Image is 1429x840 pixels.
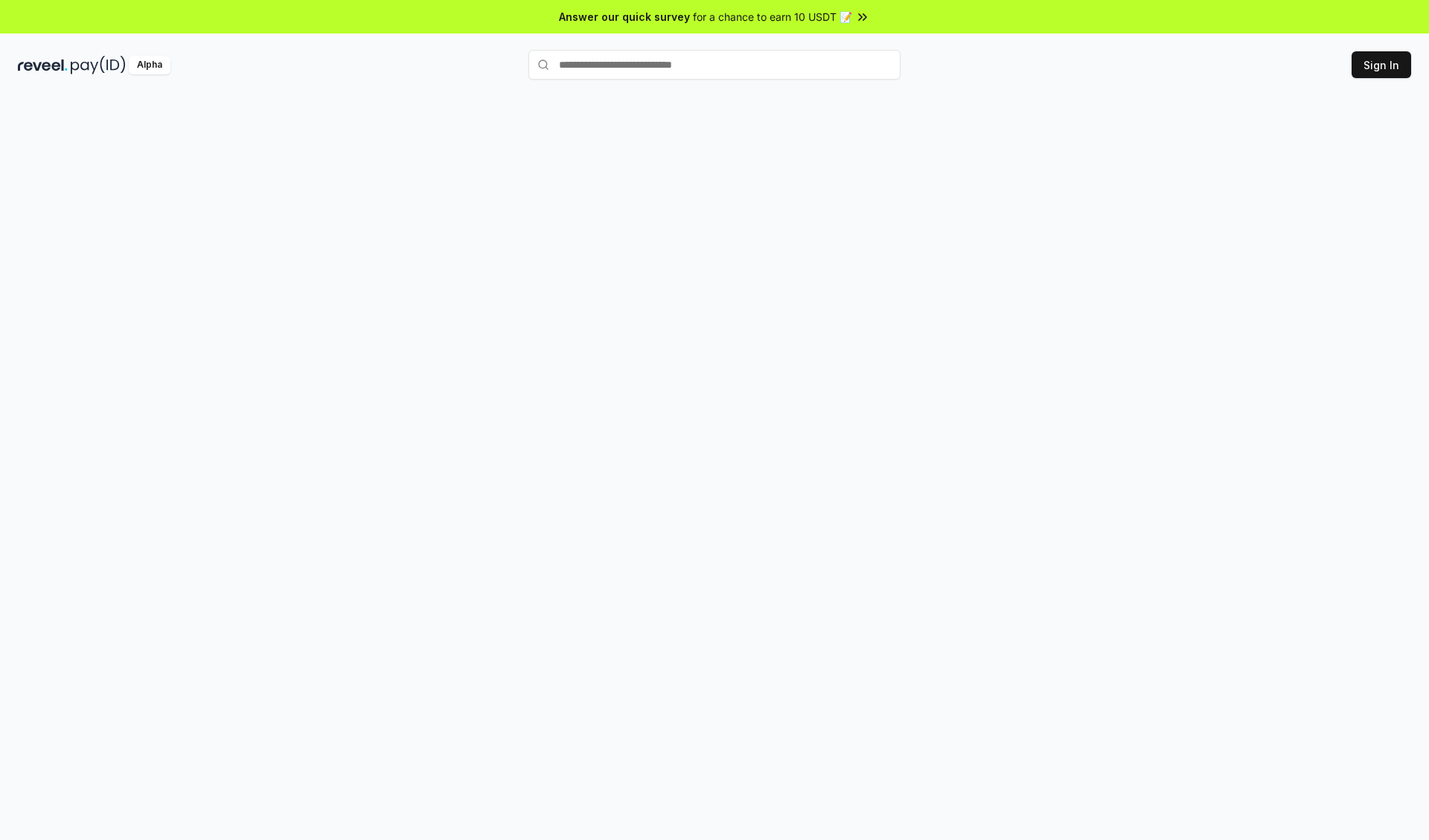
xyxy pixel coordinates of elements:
img: reveel_dark [18,56,68,74]
span: for a chance to earn 10 USDT 📝 [693,9,852,25]
img: pay_id [71,56,126,74]
button: Sign In [1352,51,1411,78]
span: Answer our quick survey [559,9,690,25]
div: Alpha [129,56,170,74]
